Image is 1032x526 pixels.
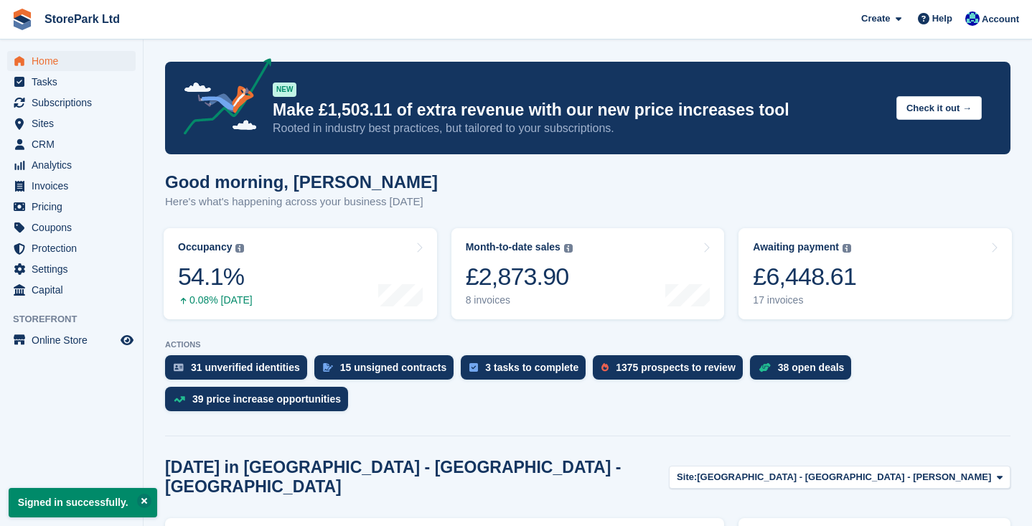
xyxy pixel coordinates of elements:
span: Subscriptions [32,93,118,113]
span: CRM [32,134,118,154]
span: Home [32,51,118,71]
img: deal-1b604bf984904fb50ccaf53a9ad4b4a5d6e5aea283cecdc64d6e3604feb123c2.svg [759,362,771,372]
span: Settings [32,259,118,279]
a: menu [7,280,136,300]
div: 38 open deals [778,362,845,373]
button: Check it out → [896,96,982,120]
div: £2,873.90 [466,262,573,291]
span: Create [861,11,890,26]
img: price_increase_opportunities-93ffe204e8149a01c8c9dc8f82e8f89637d9d84a8eef4429ea346261dce0b2c0.svg [174,396,185,403]
img: Donna [965,11,980,26]
span: Tasks [32,72,118,92]
span: Help [932,11,952,26]
a: menu [7,217,136,238]
span: Account [982,12,1019,27]
span: Capital [32,280,118,300]
img: task-75834270c22a3079a89374b754ae025e5fb1db73e45f91037f5363f120a921f8.svg [469,363,478,372]
img: icon-info-grey-7440780725fd019a000dd9b08b2336e03edf1995a4989e88bcd33f0948082b44.svg [235,244,244,253]
a: menu [7,330,136,350]
div: 3 tasks to complete [485,362,578,373]
a: menu [7,259,136,279]
div: 17 invoices [753,294,856,306]
h2: [DATE] in [GEOGRAPHIC_DATA] - [GEOGRAPHIC_DATA] - [GEOGRAPHIC_DATA] [165,458,669,497]
a: Awaiting payment £6,448.61 17 invoices [738,228,1012,319]
div: 0.08% [DATE] [178,294,253,306]
img: icon-info-grey-7440780725fd019a000dd9b08b2336e03edf1995a4989e88bcd33f0948082b44.svg [843,244,851,253]
span: Invoices [32,176,118,196]
a: 3 tasks to complete [461,355,593,387]
a: menu [7,238,136,258]
span: Sites [32,113,118,133]
p: Rooted in industry best practices, but tailored to your subscriptions. [273,121,885,136]
div: 31 unverified identities [191,362,300,373]
a: Occupancy 54.1% 0.08% [DATE] [164,228,437,319]
a: 39 price increase opportunities [165,387,355,418]
button: Site: [GEOGRAPHIC_DATA] - [GEOGRAPHIC_DATA] - [PERSON_NAME] [669,466,1010,489]
a: menu [7,51,136,71]
a: Preview store [118,332,136,349]
a: menu [7,155,136,175]
a: 1375 prospects to review [593,355,750,387]
a: 38 open deals [750,355,859,387]
p: Make £1,503.11 of extra revenue with our new price increases tool [273,100,885,121]
span: Analytics [32,155,118,175]
div: 15 unsigned contracts [340,362,447,373]
span: Storefront [13,312,143,327]
p: ACTIONS [165,340,1010,349]
a: Month-to-date sales £2,873.90 8 invoices [451,228,725,319]
a: 31 unverified identities [165,355,314,387]
span: Coupons [32,217,118,238]
a: menu [7,197,136,217]
div: Month-to-date sales [466,241,560,253]
a: menu [7,134,136,154]
a: menu [7,113,136,133]
p: Signed in successfully. [9,488,157,517]
a: menu [7,176,136,196]
span: Protection [32,238,118,258]
div: NEW [273,83,296,97]
div: 54.1% [178,262,253,291]
a: StorePark Ltd [39,7,126,31]
div: 8 invoices [466,294,573,306]
a: 15 unsigned contracts [314,355,461,387]
p: Here's what's happening across your business [DATE] [165,194,438,210]
span: [GEOGRAPHIC_DATA] - [GEOGRAPHIC_DATA] - [PERSON_NAME] [697,470,991,484]
img: verify_identity-adf6edd0f0f0b5bbfe63781bf79b02c33cf7c696d77639b501bdc392416b5a36.svg [174,363,184,372]
img: icon-info-grey-7440780725fd019a000dd9b08b2336e03edf1995a4989e88bcd33f0948082b44.svg [564,244,573,253]
h1: Good morning, [PERSON_NAME] [165,172,438,192]
div: £6,448.61 [753,262,856,291]
span: Online Store [32,330,118,350]
a: menu [7,72,136,92]
div: 1375 prospects to review [616,362,736,373]
div: 39 price increase opportunities [192,393,341,405]
div: Awaiting payment [753,241,839,253]
span: Site: [677,470,697,484]
img: contract_signature_icon-13c848040528278c33f63329250d36e43548de30e8caae1d1a13099fd9432cc5.svg [323,363,333,372]
img: price-adjustments-announcement-icon-8257ccfd72463d97f412b2fc003d46551f7dbcb40ab6d574587a9cd5c0d94... [172,58,272,140]
div: Occupancy [178,241,232,253]
a: menu [7,93,136,113]
img: stora-icon-8386f47178a22dfd0bd8f6a31ec36ba5ce8667c1dd55bd0f319d3a0aa187defe.svg [11,9,33,30]
img: prospect-51fa495bee0391a8d652442698ab0144808aea92771e9ea1ae160a38d050c398.svg [601,363,609,372]
span: Pricing [32,197,118,217]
